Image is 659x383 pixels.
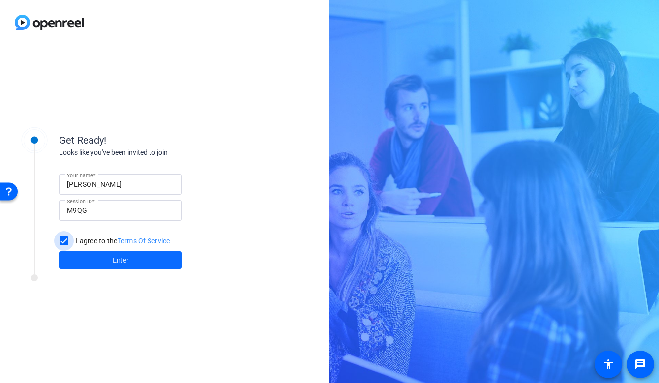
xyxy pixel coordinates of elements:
[59,251,182,269] button: Enter
[602,358,614,370] mat-icon: accessibility
[59,147,256,158] div: Looks like you've been invited to join
[634,358,646,370] mat-icon: message
[74,236,170,246] label: I agree to the
[118,237,170,245] a: Terms Of Service
[67,198,92,204] mat-label: Session ID
[67,172,93,178] mat-label: Your name
[59,133,256,147] div: Get Ready!
[113,255,129,265] span: Enter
